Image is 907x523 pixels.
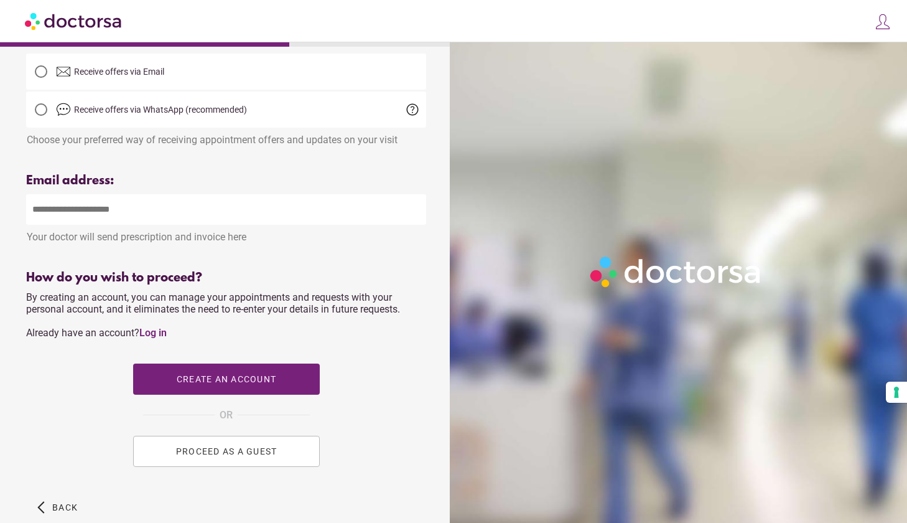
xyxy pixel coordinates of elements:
[176,374,276,384] span: Create an account
[874,13,891,31] img: icons8-customer-100.png
[56,102,71,117] img: chat
[56,64,71,79] img: email
[405,102,420,117] span: help
[74,67,164,77] span: Receive offers via Email
[26,174,426,188] div: Email address:
[52,502,78,512] span: Back
[175,446,277,456] span: PROCEED AS A GUEST
[25,7,123,35] img: Doctorsa.com
[133,364,320,395] button: Create an account
[26,291,400,339] span: By creating an account, you can manage your appointments and requests with your personal account,...
[585,252,767,292] img: Logo-Doctorsa-trans-White-partial-flat.png
[139,327,167,339] a: Log in
[26,271,426,285] div: How do you wish to proceed?
[26,128,426,146] div: Choose your preferred way of receiving appointment offers and updates on your visit
[133,436,320,467] button: PROCEED AS A GUEST
[74,105,247,115] span: Receive offers via WhatsApp (recommended)
[26,225,426,243] div: Your doctor will send prescription and invoice here
[220,407,233,423] span: OR
[886,382,907,403] button: Your consent preferences for tracking technologies
[32,492,83,523] button: arrow_back_ios Back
